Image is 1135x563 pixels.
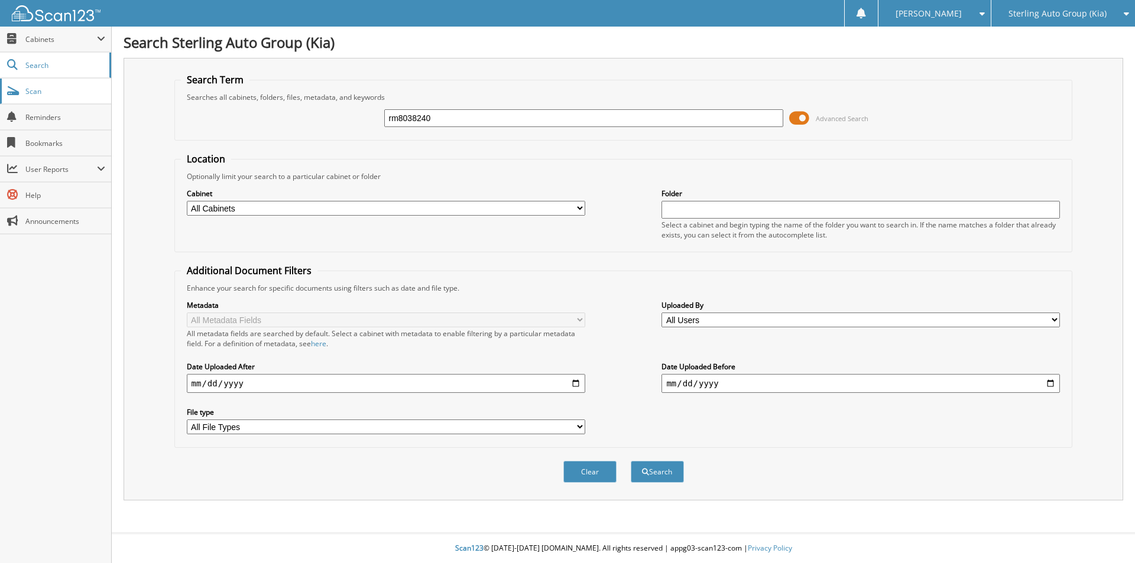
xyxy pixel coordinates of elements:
[124,32,1123,52] h1: Search Sterling Auto Group (Kia)
[187,188,585,198] label: Cabinet
[187,362,585,372] label: Date Uploaded After
[12,5,100,21] img: scan123-logo-white.svg
[187,328,585,349] div: All metadata fields are searched by default. Select a cabinet with metadata to enable filtering b...
[455,543,484,553] span: Scan123
[181,283,1066,293] div: Enhance your search for specific documents using filters such as date and file type.
[25,86,105,96] span: Scan
[661,188,1060,198] label: Folder
[25,190,105,200] span: Help
[181,264,317,277] legend: Additional Document Filters
[25,138,105,148] span: Bookmarks
[631,461,684,483] button: Search
[563,461,617,483] button: Clear
[25,60,103,70] span: Search
[311,339,326,349] a: here
[187,374,585,393] input: start
[661,362,1060,372] label: Date Uploaded Before
[187,300,585,310] label: Metadata
[181,73,249,86] legend: Search Term
[661,300,1060,310] label: Uploaded By
[25,34,97,44] span: Cabinets
[181,92,1066,102] div: Searches all cabinets, folders, files, metadata, and keywords
[25,216,105,226] span: Announcements
[661,374,1060,393] input: end
[896,10,962,17] span: [PERSON_NAME]
[181,152,231,165] legend: Location
[816,114,868,123] span: Advanced Search
[25,112,105,122] span: Reminders
[748,543,792,553] a: Privacy Policy
[181,171,1066,181] div: Optionally limit your search to a particular cabinet or folder
[112,534,1135,563] div: © [DATE]-[DATE] [DOMAIN_NAME]. All rights reserved | appg03-scan123-com |
[661,220,1060,240] div: Select a cabinet and begin typing the name of the folder you want to search in. If the name match...
[25,164,97,174] span: User Reports
[1008,10,1107,17] span: Sterling Auto Group (Kia)
[187,407,585,417] label: File type
[1076,506,1135,563] iframe: Chat Widget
